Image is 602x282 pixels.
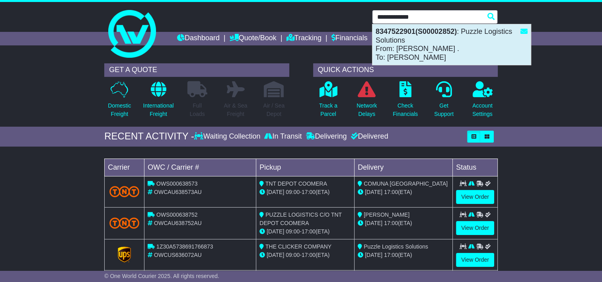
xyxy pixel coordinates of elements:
a: Dashboard [177,32,220,45]
p: Get Support [434,102,454,118]
span: [PERSON_NAME] [364,211,409,218]
span: [DATE] [267,228,284,235]
a: Financials [331,32,368,45]
div: : Puzzle Logistics Solutions From: [PERSON_NAME] . To: [PERSON_NAME] [372,24,531,65]
span: 1Z30A5738691766873 [156,243,213,250]
a: Tracking [286,32,321,45]
strong: 8347522901(S00002852) [376,27,457,35]
td: Status [453,159,498,176]
p: Network Delays [357,102,377,118]
span: [DATE] [267,189,284,195]
span: OWCAU638573AU [154,189,202,195]
span: 17:00 [302,189,316,195]
span: [DATE] [365,252,382,258]
div: - (ETA) [259,227,351,236]
p: Check Financials [393,102,418,118]
div: (ETA) [358,219,449,227]
span: 17:00 [384,220,398,226]
span: OWS000638752 [156,211,198,218]
p: Air & Sea Freight [224,102,247,118]
span: OWCUS636072AU [154,252,202,258]
a: GetSupport [434,81,454,123]
span: 17:00 [302,228,316,235]
a: Quote/Book [230,32,277,45]
span: 09:00 [286,189,300,195]
p: Air / Sea Depot [263,102,284,118]
p: Account Settings [472,102,493,118]
td: Carrier [105,159,144,176]
span: [DATE] [365,189,382,195]
div: Waiting Collection [194,132,262,141]
div: RECENT ACTIVITY - [104,131,194,142]
div: Delivering [304,132,349,141]
span: 17:00 [302,252,316,258]
td: Pickup [256,159,355,176]
a: InternationalFreight [142,81,174,123]
p: Track a Parcel [319,102,337,118]
p: International Freight [143,102,173,118]
div: In Transit [262,132,304,141]
span: [DATE] [267,252,284,258]
span: COMUNA [GEOGRAPHIC_DATA] [364,180,448,187]
span: [DATE] [365,220,382,226]
span: © One World Courier 2025. All rights reserved. [104,273,219,279]
a: AccountSettings [472,81,493,123]
span: 17:00 [384,252,398,258]
div: - (ETA) [259,251,351,259]
td: OWC / Carrier # [144,159,256,176]
span: THE CLICKER COMPANY [265,243,331,250]
p: Domestic Freight [108,102,131,118]
a: NetworkDelays [356,81,377,123]
span: 09:00 [286,252,300,258]
div: Delivered [349,132,388,141]
img: TNT_Domestic.png [109,186,139,197]
span: OWCAU638752AU [154,220,202,226]
a: View Order [456,253,494,267]
span: 09:00 [286,228,300,235]
span: OWS000638573 [156,180,198,187]
div: (ETA) [358,188,449,196]
img: TNT_Domestic.png [109,217,139,228]
a: Track aParcel [319,81,338,123]
a: View Order [456,221,494,235]
a: CheckFinancials [392,81,418,123]
span: Puzzle Logistics Solutions [364,243,428,250]
span: PUZZLE LOGISTICS C/O TNT DEPOT COOMERA [259,211,342,226]
div: GET A QUOTE [104,63,289,77]
a: DomesticFreight [107,81,131,123]
div: QUICK ACTIONS [313,63,498,77]
div: (ETA) [358,251,449,259]
img: GetCarrierServiceLogo [118,247,131,262]
p: Full Loads [187,102,207,118]
td: Delivery [355,159,453,176]
span: 17:00 [384,189,398,195]
a: View Order [456,190,494,204]
span: TNT DEPOT COOMERA [265,180,327,187]
div: - (ETA) [259,188,351,196]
